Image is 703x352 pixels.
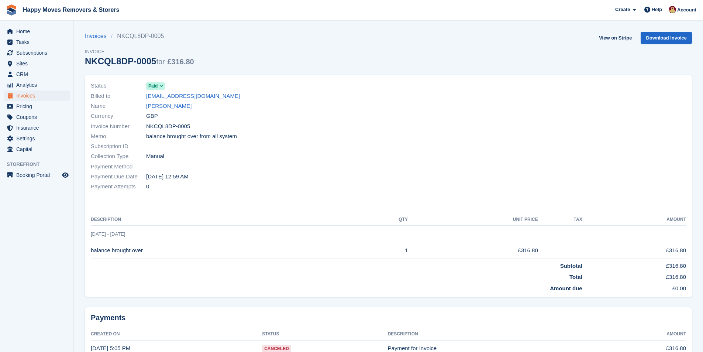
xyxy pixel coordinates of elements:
[4,90,70,101] a: menu
[4,170,70,180] a: menu
[361,242,408,259] td: 1
[652,6,662,13] span: Help
[91,172,146,181] span: Payment Due Date
[61,171,70,180] a: Preview store
[538,214,582,226] th: Tax
[16,133,61,144] span: Settings
[262,328,387,340] th: Status
[4,112,70,122] a: menu
[4,48,70,58] a: menu
[91,132,146,141] span: Memo
[582,242,686,259] td: £316.80
[146,132,237,141] span: balance brought over from all system
[408,214,538,226] th: Unit Price
[582,281,686,293] td: £0.00
[4,26,70,37] a: menu
[148,83,158,89] span: Paid
[146,102,192,110] a: [PERSON_NAME]
[4,101,70,112] a: menu
[388,328,600,340] th: Description
[91,152,146,161] span: Collection Type
[16,58,61,69] span: Sites
[146,122,190,131] span: NKCQL8DP-0005
[615,6,630,13] span: Create
[91,328,262,340] th: Created On
[16,144,61,154] span: Capital
[7,161,73,168] span: Storefront
[91,122,146,131] span: Invoice Number
[550,285,582,291] strong: Amount due
[16,123,61,133] span: Insurance
[146,112,158,120] span: GBP
[669,6,676,13] img: Steven Fry
[85,32,111,41] a: Invoices
[85,56,194,66] div: NKCQL8DP-0005
[4,69,70,79] a: menu
[146,182,149,191] span: 0
[156,58,165,66] span: for
[146,152,164,161] span: Manual
[16,90,61,101] span: Invoices
[4,58,70,69] a: menu
[91,163,146,171] span: Payment Method
[4,123,70,133] a: menu
[560,263,582,269] strong: Subtotal
[16,112,61,122] span: Coupons
[16,170,61,180] span: Booking Portal
[599,328,686,340] th: Amount
[91,82,146,90] span: Status
[569,274,582,280] strong: Total
[408,242,538,259] td: £316.80
[85,48,194,55] span: Invoice
[361,214,408,226] th: QTY
[582,270,686,281] td: £316.80
[91,142,146,151] span: Subscription ID
[91,92,146,100] span: Billed to
[4,80,70,90] a: menu
[146,92,240,100] a: [EMAIL_ADDRESS][DOMAIN_NAME]
[146,82,165,90] a: Paid
[16,69,61,79] span: CRM
[4,133,70,144] a: menu
[16,37,61,47] span: Tasks
[641,32,692,44] a: Download Invoice
[6,4,17,16] img: stora-icon-8386f47178a22dfd0bd8f6a31ec36ba5ce8667c1dd55bd0f319d3a0aa187defe.svg
[91,102,146,110] span: Name
[582,214,686,226] th: Amount
[677,6,696,14] span: Account
[146,172,189,181] time: 2025-05-19 23:59:59 UTC
[91,231,125,237] span: [DATE] - [DATE]
[85,32,194,41] nav: breadcrumbs
[91,345,130,351] time: 2025-05-19 16:05:19 UTC
[16,48,61,58] span: Subscriptions
[20,4,122,16] a: Happy Moves Removers & Storers
[91,242,361,259] td: balance brought over
[596,32,635,44] a: View on Stripe
[91,313,686,322] h2: Payments
[91,214,361,226] th: Description
[4,144,70,154] a: menu
[4,37,70,47] a: menu
[91,112,146,120] span: Currency
[16,26,61,37] span: Home
[582,259,686,270] td: £316.80
[167,58,194,66] span: £316.80
[16,101,61,112] span: Pricing
[91,182,146,191] span: Payment Attempts
[16,80,61,90] span: Analytics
